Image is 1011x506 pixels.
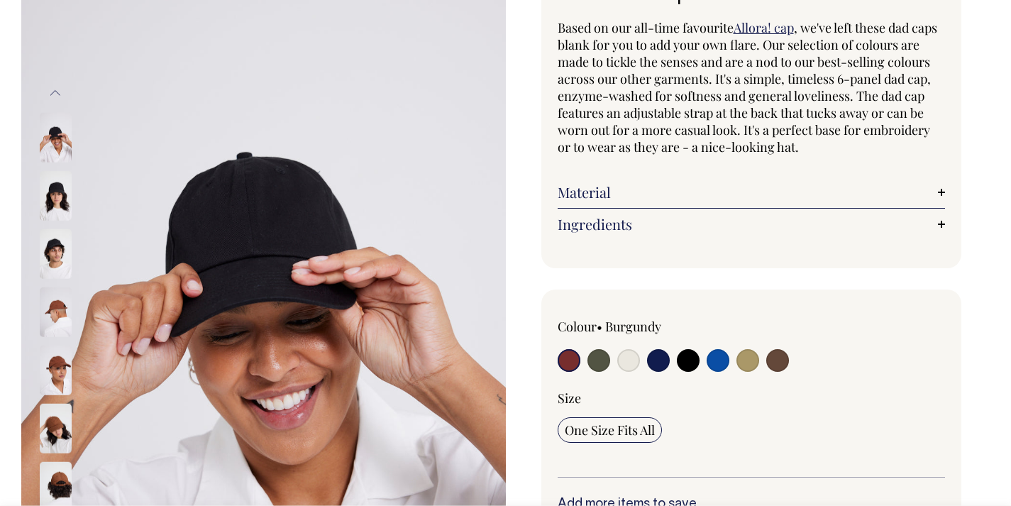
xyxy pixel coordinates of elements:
[40,113,72,163] img: black
[605,318,661,335] label: Burgundy
[558,318,713,335] div: Colour
[40,287,72,337] img: chocolate
[558,216,946,233] a: Ingredients
[734,19,794,36] a: Allora! cap
[45,77,66,109] button: Previous
[40,346,72,395] img: chocolate
[558,390,946,407] div: Size
[558,184,946,201] a: Material
[597,318,602,335] span: •
[40,229,72,279] img: black
[558,19,734,36] span: Based on our all-time favourite
[565,422,655,439] span: One Size Fits All
[558,417,662,443] input: One Size Fits All
[40,404,72,453] img: chocolate
[558,19,937,155] span: , we've left these dad caps blank for you to add your own flare. Our selection of colours are mad...
[40,171,72,221] img: black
